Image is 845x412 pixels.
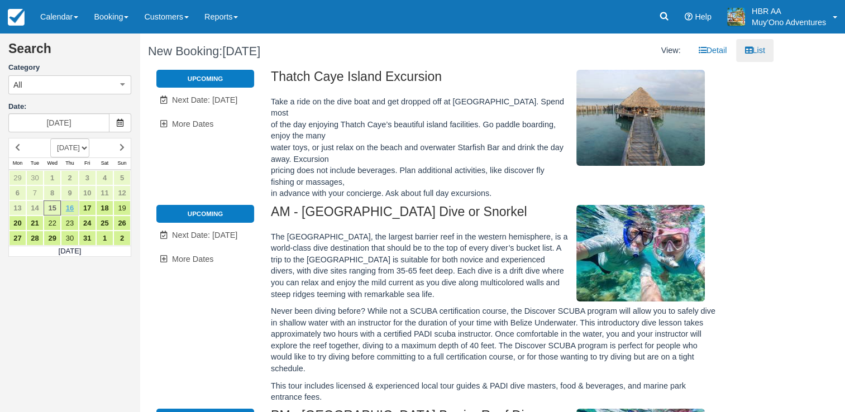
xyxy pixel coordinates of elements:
[44,157,61,170] th: Wed
[172,231,237,239] span: Next Date: [DATE]
[9,157,26,170] th: Mon
[26,200,44,215] a: 14
[13,79,22,90] span: All
[8,75,131,94] button: All
[9,185,26,200] a: 6
[752,6,826,17] p: HBR AA
[222,44,260,58] span: [DATE]
[148,45,448,58] h1: New Booking:
[172,95,237,104] span: Next Date: [DATE]
[61,215,78,231] a: 23
[271,96,717,199] p: Take a ride on the dive boat and get dropped off at [GEOGRAPHIC_DATA]. Spend most of the day enjo...
[61,170,78,185] a: 2
[727,8,745,26] img: A20
[156,205,254,223] li: Upcoming
[44,231,61,246] a: 29
[79,231,96,246] a: 31
[271,380,717,403] p: This tour includes licensed & experienced local tour guides & PADI dive masters, food & beverages...
[156,70,254,88] li: Upcoming
[576,205,705,301] img: M294-1
[113,185,131,200] a: 12
[96,200,113,215] a: 18
[44,215,61,231] a: 22
[271,70,717,90] h2: Thatch Caye Island Excursion
[26,185,44,200] a: 7
[653,39,689,62] li: View:
[271,205,717,226] h2: AM - [GEOGRAPHIC_DATA] Dive or Snorkel
[695,12,712,21] span: Help
[576,70,705,166] img: M296-1
[26,215,44,231] a: 21
[156,89,254,112] a: Next Date: [DATE]
[156,224,254,247] a: Next Date: [DATE]
[61,200,78,215] a: 16
[44,170,61,185] a: 1
[172,255,213,264] span: More Dates
[9,170,26,185] a: 29
[9,231,26,246] a: 27
[79,200,96,215] a: 17
[61,157,78,170] th: Thu
[79,157,96,170] th: Fri
[44,185,61,200] a: 8
[736,39,773,62] a: List
[113,200,131,215] a: 19
[271,231,717,300] p: The [GEOGRAPHIC_DATA], the largest barrier reef in the western hemisphere, is a world-class dive ...
[44,200,61,215] a: 15
[8,42,131,63] h2: Search
[113,231,131,246] a: 2
[9,200,26,215] a: 13
[79,215,96,231] a: 24
[96,170,113,185] a: 4
[61,185,78,200] a: 9
[79,185,96,200] a: 10
[172,119,213,128] span: More Dates
[96,215,113,231] a: 25
[26,170,44,185] a: 30
[8,102,131,112] label: Date:
[96,231,113,246] a: 1
[96,157,113,170] th: Sat
[113,157,131,170] th: Sun
[8,63,131,73] label: Category
[9,246,131,257] td: [DATE]
[79,170,96,185] a: 3
[96,185,113,200] a: 11
[61,231,78,246] a: 30
[9,215,26,231] a: 20
[690,39,736,62] a: Detail
[113,170,131,185] a: 5
[752,17,826,28] p: Muy'Ono Adventures
[26,231,44,246] a: 28
[685,13,693,21] i: Help
[113,215,131,231] a: 26
[8,9,25,26] img: checkfront-main-nav-mini-logo.png
[271,305,717,374] p: Never been diving before? While not a SCUBA certification course, the Discover SCUBA program will...
[26,157,44,170] th: Tue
